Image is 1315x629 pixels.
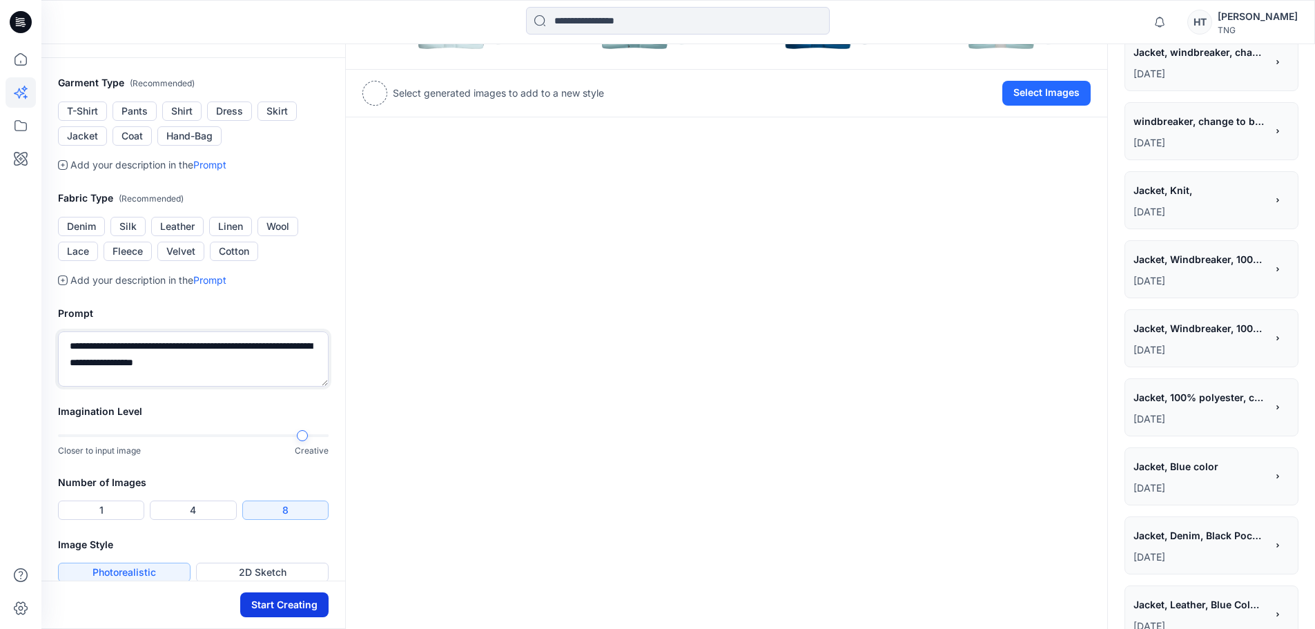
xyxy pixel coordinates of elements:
div: [PERSON_NAME] [1218,8,1298,25]
p: Select generated images to add to a new style [393,85,604,101]
button: T-Shirt [58,101,107,121]
button: Silk [110,217,146,236]
button: Jacket [58,126,107,146]
p: Add your description in the [70,157,226,173]
span: Jacket, Windbreaker, 100% Polyester, change to brown color [1133,318,1265,338]
p: Add your description in the [70,272,226,289]
button: Hand-Bag [157,126,222,146]
button: Wool [257,217,298,236]
button: Lace [58,242,98,261]
button: Linen [209,217,252,236]
button: Start Creating [240,592,329,617]
button: 8 [242,501,329,520]
button: Leather [151,217,204,236]
p: July 07, 2025 [1133,411,1266,427]
span: windbreaker, change to black color , 100% Polyester [1133,111,1265,131]
p: June 19, 2025 [1133,549,1266,565]
button: Denim [58,217,105,236]
button: Coat [113,126,152,146]
span: Jacket, windbreaker, change to five color, contrast [1133,42,1265,62]
span: Jacket, Denim, Black Pocket, Blue Color [1133,525,1265,545]
button: 2D Sketch [196,563,329,582]
button: Cotton [210,242,258,261]
button: Skirt [257,101,297,121]
p: July 09, 2025 [1133,135,1266,151]
p: July 10, 2025 [1133,66,1266,82]
p: July 07, 2025 [1133,342,1266,358]
span: Jacket, 100% polyester, change to 5 color [1133,387,1265,407]
button: 4 [150,501,236,520]
a: Prompt [193,274,226,286]
div: TNG [1218,25,1298,35]
span: Jacket, Windbreaker, 100% Polyester, change to color Columbia used to, zipper different color [1133,249,1265,269]
p: Closer to input image [58,444,141,458]
button: Select Images [1002,81,1091,106]
span: ( Recommended ) [130,78,195,88]
h2: Number of Images [58,474,329,491]
button: Dress [207,101,252,121]
h2: Fabric Type [58,190,329,207]
button: Fleece [104,242,152,261]
p: Creative [295,444,329,458]
a: Prompt [193,159,226,171]
h2: Image Style [58,536,329,553]
span: Jacket, Leather, Blue Color, red pocket, stripes sleeves, [1133,594,1265,615]
div: HT [1187,10,1212,35]
button: Photorealistic [58,563,191,582]
h2: Imagination Level [58,403,329,420]
p: July 02, 2025 [1133,480,1266,496]
span: ( Recommended ) [119,193,184,204]
button: Pants [113,101,157,121]
button: Shirt [162,101,202,121]
p: July 08, 2025 [1133,204,1266,220]
span: Jacket, Knit, [1133,180,1265,200]
h2: Garment Type [58,75,329,92]
span: Jacket, Blue color [1133,456,1265,476]
button: Velvet [157,242,204,261]
button: 1 [58,501,144,520]
h2: Prompt [58,305,329,322]
p: July 08, 2025 [1133,273,1266,289]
